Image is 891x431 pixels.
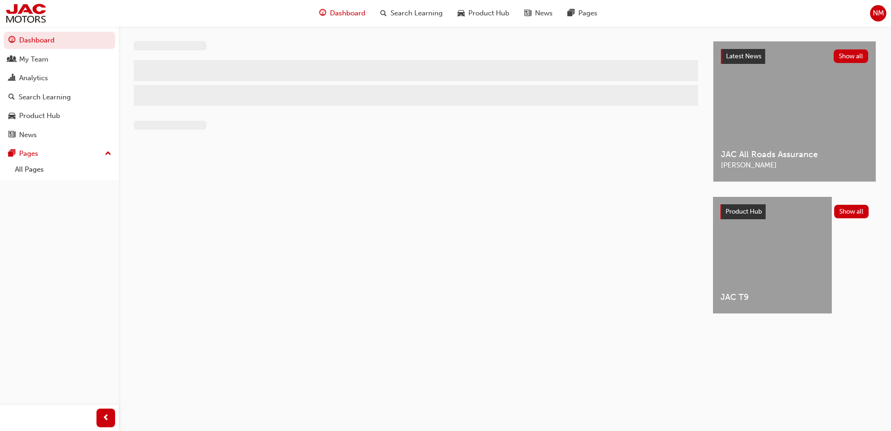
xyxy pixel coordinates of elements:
[312,4,373,23] a: guage-iconDashboard
[517,4,560,23] a: news-iconNews
[391,8,443,19] span: Search Learning
[578,8,597,19] span: Pages
[4,107,115,125] a: Product Hub
[721,149,868,160] span: JAC All Roads Assurance
[373,4,450,23] a: search-iconSearch Learning
[721,49,868,64] a: Latest NewsShow all
[726,52,761,60] span: Latest News
[11,162,115,177] a: All Pages
[524,7,531,19] span: news-icon
[8,56,15,64] span: people-icon
[19,111,60,121] div: Product Hub
[105,148,111,160] span: up-icon
[4,70,115,87] a: Analytics
[8,74,15,83] span: chart-icon
[19,54,48,65] div: My Team
[319,7,326,19] span: guage-icon
[19,130,37,140] div: News
[4,32,115,49] a: Dashboard
[870,5,886,21] button: NM
[4,145,115,162] button: Pages
[834,205,869,218] button: Show all
[720,292,824,303] span: JAC T9
[19,73,48,83] div: Analytics
[560,4,605,23] a: pages-iconPages
[8,112,15,120] span: car-icon
[5,3,47,24] img: jac-portal
[468,8,509,19] span: Product Hub
[4,89,115,106] a: Search Learning
[713,41,876,182] a: Latest NewsShow allJAC All Roads Assurance[PERSON_NAME]
[720,204,869,219] a: Product HubShow all
[8,150,15,158] span: pages-icon
[458,7,465,19] span: car-icon
[8,36,15,45] span: guage-icon
[103,412,110,424] span: prev-icon
[450,4,517,23] a: car-iconProduct Hub
[535,8,553,19] span: News
[568,7,575,19] span: pages-icon
[726,208,762,215] span: Product Hub
[4,126,115,144] a: News
[8,93,15,102] span: search-icon
[330,8,365,19] span: Dashboard
[4,30,115,145] button: DashboardMy TeamAnalyticsSearch LearningProduct HubNews
[721,160,868,171] span: [PERSON_NAME]
[713,197,832,313] a: JAC T9
[834,49,869,63] button: Show all
[19,92,71,103] div: Search Learning
[873,8,884,19] span: NM
[19,148,38,159] div: Pages
[4,51,115,68] a: My Team
[380,7,387,19] span: search-icon
[8,131,15,139] span: news-icon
